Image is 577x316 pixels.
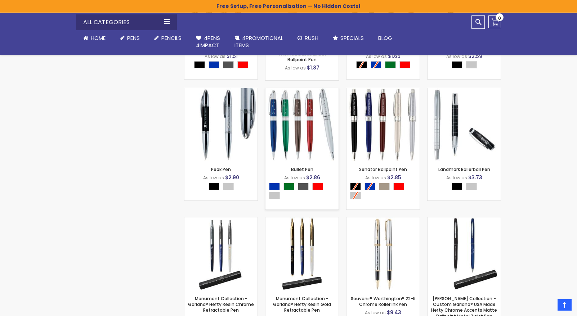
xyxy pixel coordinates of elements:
span: Home [91,34,106,42]
div: Silver [223,183,234,190]
a: 4PROMOTIONALITEMS [227,30,290,54]
div: Select A Color [350,183,420,201]
img: Souvenir® Worthington® 22-K Chrome Roller Ink Pen [346,217,420,290]
span: As low as [284,175,305,181]
a: Pencils [147,30,189,46]
a: Peak Pen [184,88,258,94]
a: Blog [371,30,399,46]
span: As low as [205,53,225,59]
img: Landmark Rollerball Pen [428,88,501,161]
div: Nickel [379,183,390,190]
img: Monument Collection - Garland® Hefty Resin Gold Retractable Pen [265,217,339,290]
div: Select A Color [452,61,480,70]
div: Select A Color [209,183,237,192]
div: Select A Color [452,183,480,192]
a: Souvenir® Worthington® 22-K Chrome Roller Ink Pen [351,295,416,307]
span: $2.59 [468,53,482,60]
span: 0 [498,15,501,22]
a: Monument Collection - Garland® Hefty Resin Chrome Retractable Pen [188,295,254,313]
div: Gunmetal [223,61,234,68]
span: As low as [446,175,467,181]
span: As low as [365,310,386,316]
div: Silver [466,61,477,68]
a: 4Pens4impact [189,30,227,54]
div: Black [452,61,462,68]
div: Gunmetal [298,183,309,190]
a: Senator Ballpoint Pen [346,88,420,94]
img: Monument Collection - Garland® Hefty Resin Chrome Retractable Pen [184,217,258,290]
div: Black [452,183,462,190]
img: Peak Pen [184,88,258,161]
a: Rush [290,30,326,46]
div: Black [209,183,219,190]
img: Senator Ballpoint Pen [346,88,420,161]
span: As low as [366,53,387,59]
div: Silver [466,183,477,190]
span: $1.51 [227,53,238,60]
span: As low as [365,175,386,181]
span: As low as [446,53,467,59]
a: Landmark Rollerball Pen [438,166,490,172]
span: Blog [378,34,392,42]
span: $2.90 [225,174,239,181]
a: Monument Collection - Garland® Hefty Resin Gold Retractable Pen [265,217,339,223]
div: All Categories [76,14,177,30]
iframe: Google Customer Reviews [518,297,577,316]
span: 4Pens 4impact [196,34,220,49]
a: Bullet Pen [291,166,313,172]
a: Souvenir® Worthington® 22-K Chrome Roller Ink Pen [346,217,420,223]
a: Senator Ballpoint Pen [359,166,407,172]
span: As low as [203,175,224,181]
span: As low as [285,65,306,71]
span: Specials [340,34,364,42]
div: Red [312,183,323,190]
span: $3.73 [468,174,482,181]
div: Blue [209,61,219,68]
div: Silver [269,192,280,199]
div: Select A Color [269,183,339,201]
img: Hamilton Collection - Custom Garland® USA Made Hefty Chrome Accents Matte Ballpoint Metal Twist Pen [428,217,501,290]
div: Red [237,61,248,68]
span: $9.43 [387,309,401,316]
a: Peak Pen [211,166,231,172]
img: Bullet Pen [265,88,339,161]
a: 0 [488,15,501,28]
div: Select A Color [356,61,414,70]
div: Select A Color [194,61,252,70]
a: Wooden Novelty Sport Themed Baseball Bat Ballpoint Pen [277,45,327,62]
a: Monument Collection - Garland® Hefty Resin Gold Retractable Pen [273,295,331,313]
a: Home [76,30,113,46]
span: Pencils [161,34,182,42]
div: Green [283,183,294,190]
a: Bullet Pen [265,88,339,94]
span: $2.85 [387,174,401,181]
span: $2.86 [306,174,320,181]
span: $1.65 [388,53,401,60]
a: Landmark Rollerball Pen [428,88,501,94]
a: Specials [326,30,371,46]
span: Pens [127,34,140,42]
span: Rush [305,34,318,42]
div: Red [399,61,410,68]
div: Black [194,61,205,68]
div: Red [393,183,404,190]
span: $1.87 [307,64,319,71]
a: Pens [113,30,147,46]
div: Blue [269,183,280,190]
span: 4PROMOTIONAL ITEMS [234,34,283,49]
a: Hamilton Collection - Custom Garland® USA Made Hefty Chrome Accents Matte Ballpoint Metal Twist Pen [428,217,501,223]
a: Monument Collection - Garland® Hefty Resin Chrome Retractable Pen [184,217,258,223]
div: Green [385,61,396,68]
